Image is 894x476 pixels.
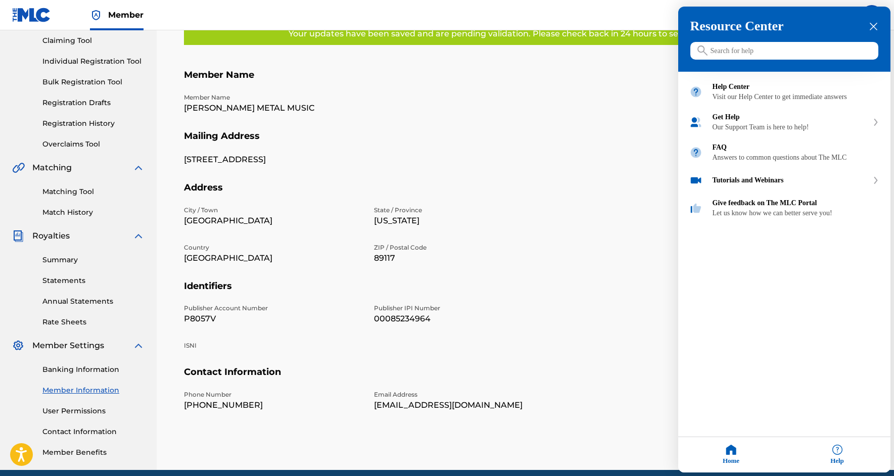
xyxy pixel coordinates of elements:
[713,209,879,217] div: Let us know how we can better serve you!
[784,437,890,472] div: Help
[690,19,878,34] h3: Resource Center
[678,437,784,472] div: Home
[689,174,702,187] img: module icon
[678,193,890,223] div: Give feedback on The MLC Portal
[713,113,868,121] div: Get Help
[689,202,702,215] img: module icon
[678,72,890,223] div: Resource center home modules
[713,123,868,131] div: Our Support Team is here to help!
[678,72,890,223] div: entering resource center home
[689,85,702,99] img: module icon
[713,176,868,184] div: Tutorials and Webinars
[873,119,879,126] svg: expand
[713,154,879,162] div: Answers to common questions about The MLC
[689,146,702,159] img: module icon
[678,168,890,193] div: Tutorials and Webinars
[713,199,879,207] div: Give feedback on The MLC Portal
[678,107,890,137] div: Get Help
[713,83,879,91] div: Help Center
[713,144,879,152] div: FAQ
[869,22,878,31] div: close resource center
[690,42,878,60] input: Search for help
[873,177,879,184] svg: expand
[678,77,890,107] div: Help Center
[678,137,890,168] div: FAQ
[697,45,708,56] svg: icon
[713,93,879,101] div: Visit our Help Center to get immediate answers
[689,116,702,129] img: module icon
